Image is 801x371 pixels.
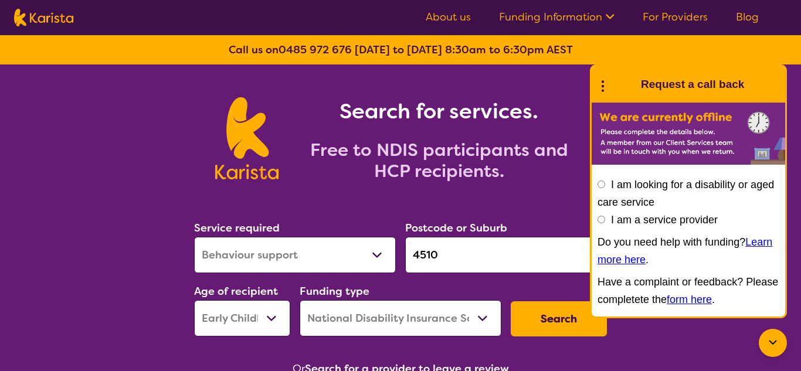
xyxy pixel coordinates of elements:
[598,233,779,268] p: Do you need help with funding? .
[293,97,586,125] h1: Search for services.
[426,10,471,24] a: About us
[611,214,718,226] label: I am a service provider
[499,10,615,24] a: Funding Information
[641,76,744,93] h1: Request a call back
[293,139,586,182] h2: Free to NDIS participants and HCP recipients.
[194,284,278,298] label: Age of recipient
[405,237,607,273] input: Type
[279,43,352,57] a: 0485 972 676
[592,103,785,165] img: Karista offline chat form to request call back
[14,9,73,26] img: Karista logo
[643,10,708,24] a: For Providers
[667,294,712,305] a: form here
[229,43,573,57] b: Call us on [DATE] to [DATE] 8:30am to 6:30pm AEST
[736,10,759,24] a: Blog
[194,221,280,235] label: Service required
[598,179,774,208] label: I am looking for a disability or aged care service
[405,221,507,235] label: Postcode or Suburb
[598,273,779,308] p: Have a complaint or feedback? Please completete the .
[511,301,607,336] button: Search
[610,73,634,96] img: Karista
[215,97,278,179] img: Karista logo
[300,284,369,298] label: Funding type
